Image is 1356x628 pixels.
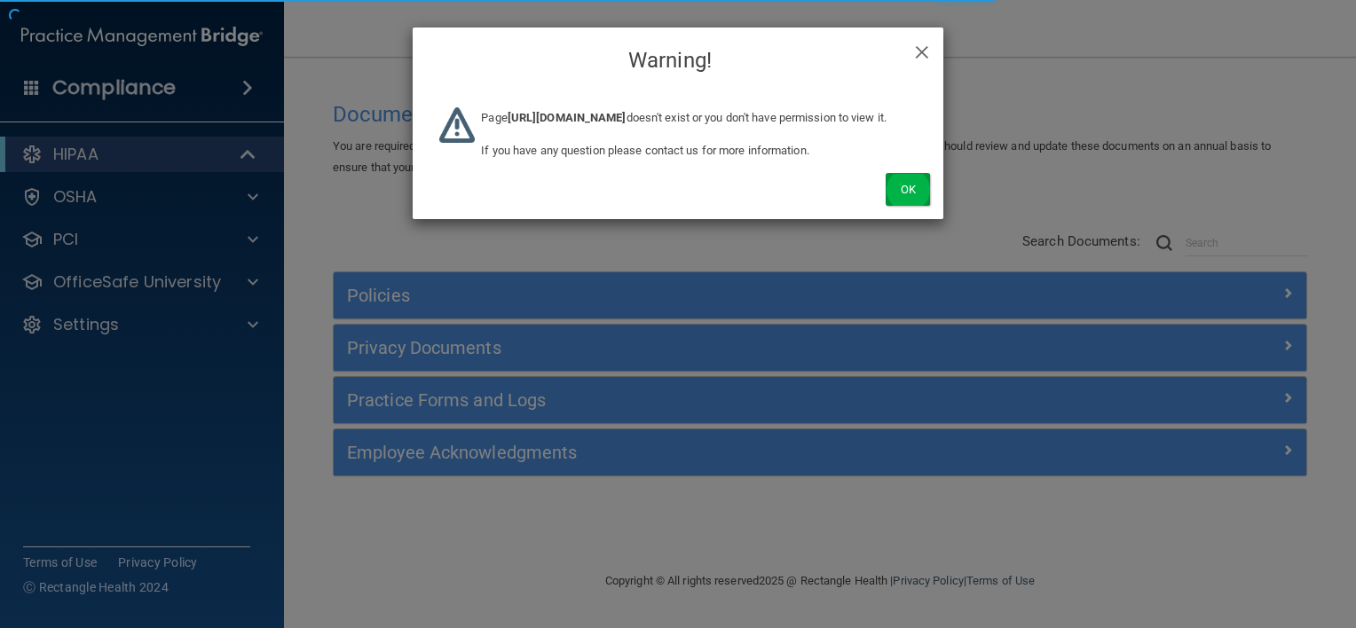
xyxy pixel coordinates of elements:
iframe: Drift Widget Chat Controller [1050,531,1335,601]
span: × [914,32,930,67]
p: If you have any question please contact us for more information. [481,140,917,161]
h4: Warning! [426,41,930,80]
b: [URL][DOMAIN_NAME] [508,111,627,124]
p: Page doesn't exist or you don't have permission to view it. [481,107,917,129]
img: warning-logo.669c17dd.png [439,107,475,143]
button: Ok [886,173,930,206]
